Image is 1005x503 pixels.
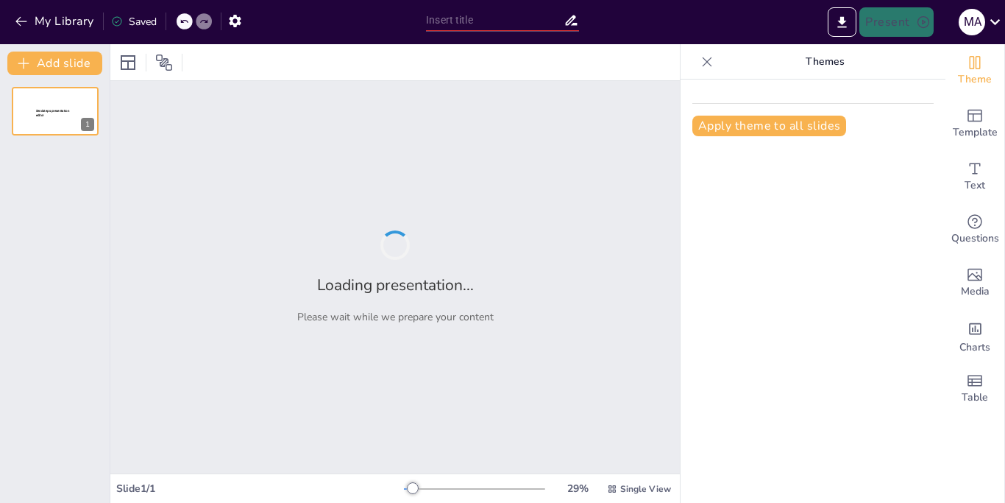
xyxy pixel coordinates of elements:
span: Template [953,124,998,141]
span: Questions [951,231,999,247]
button: Add slide [7,52,102,75]
div: M A [959,9,985,35]
span: Charts [959,340,990,356]
div: Add a table [945,362,1004,415]
input: Insert title [426,10,564,31]
span: Table [962,390,988,406]
div: Add images, graphics, shapes or video [945,256,1004,309]
span: Text [965,177,985,194]
div: Get real-time input from your audience [945,203,1004,256]
span: Media [961,284,990,300]
div: 29 % [560,482,595,496]
span: Position [155,54,173,71]
div: 1 [12,87,99,136]
div: 1 [81,118,94,131]
h2: Loading presentation... [317,275,474,295]
div: Add ready made slides [945,97,1004,150]
button: Export to PowerPoint [828,7,856,37]
button: Apply theme to all slides [692,116,846,136]
div: Add charts and graphs [945,309,1004,362]
div: Add text boxes [945,150,1004,203]
div: Change the overall theme [945,44,1004,97]
button: My Library [11,10,100,33]
button: M A [959,7,985,37]
p: Please wait while we prepare your content [297,310,494,324]
div: Slide 1 / 1 [116,482,404,496]
button: Present [859,7,933,37]
div: Saved [111,15,157,29]
p: Themes [719,44,931,80]
span: Single View [620,483,671,495]
span: Theme [958,71,992,88]
span: Sendsteps presentation editor [36,109,69,117]
div: Layout [116,51,140,74]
